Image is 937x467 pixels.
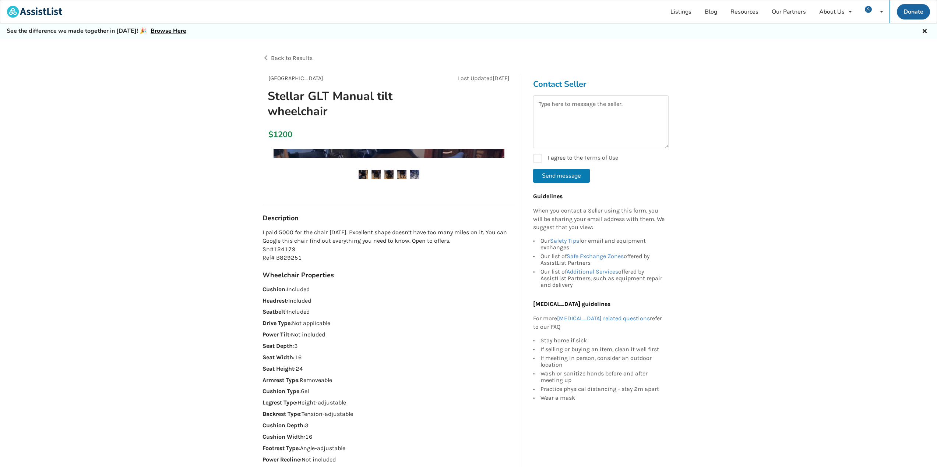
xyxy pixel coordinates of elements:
strong: Power Tilt [263,331,289,338]
span: [GEOGRAPHIC_DATA] [268,75,323,82]
p: : Removeable [263,376,515,385]
div: Our list of offered by AssistList Partners, such as equipment repair and delivery [540,267,665,288]
img: stellar glt manual tilt wheelchair -wheelchair-mobility-surrey-assistlist-listing [397,170,406,179]
div: Our for email and equipment exchanges [540,238,665,252]
strong: Armrest Type [263,377,298,384]
img: user icon [865,6,872,13]
a: Listings [664,0,698,23]
strong: Cushion Depth [263,422,303,429]
a: Browse Here [151,27,186,35]
b: Guidelines [533,193,563,200]
p: For more refer to our FAQ [533,314,665,331]
img: assistlist-logo [7,6,62,18]
h3: Contact Seller [533,79,669,89]
p: : Angle-adjustable [263,444,515,453]
p: : 16 [263,433,515,441]
a: Safety Tips [550,237,579,244]
strong: Headrest [263,297,287,304]
a: Donate [897,4,930,19]
strong: Drive Type [263,320,290,327]
h3: Description [263,214,515,222]
div: Practice physical distancing - stay 2m apart [540,385,665,393]
a: Blog [698,0,724,23]
p: : Gel [263,387,515,396]
h5: See the difference we made together in [DATE]! 🎉 [7,27,186,35]
p: : 24 [263,365,515,373]
strong: Cushion [263,286,285,293]
p: I paid 5000 for the chair [DATE]. Excellent shape doesn’t have too many miles on it. You can Goog... [263,228,515,262]
img: stellar glt manual tilt wheelchair -wheelchair-mobility-surrey-assistlist-listing [384,170,394,179]
strong: Legrest Type [263,399,296,406]
label: I agree to the [533,154,618,163]
p: : Included [263,308,515,316]
div: Our list of offered by AssistList Partners [540,252,665,267]
strong: Seat Height [263,365,294,372]
div: About Us [819,9,845,15]
p: : Included [263,297,515,305]
div: If selling or buying an item, clean it well first [540,345,665,354]
h1: Stellar GLT Manual tilt wheelchair [262,89,436,119]
img: stellar glt manual tilt wheelchair -wheelchair-mobility-surrey-assistlist-listing [359,170,368,179]
p: : Height-adjustable [263,399,515,407]
strong: Power Recline [263,456,300,463]
p: : 3 [263,342,515,350]
button: Send message [533,169,590,183]
p: : Included [263,285,515,294]
p: : 3 [263,421,515,430]
div: Wash or sanitize hands before and after meeting up [540,369,665,385]
a: Additional Services [567,268,618,275]
a: Resources [724,0,765,23]
strong: Seat Depth [263,342,293,349]
span: [DATE] [493,75,510,82]
a: Safe Exchange Zones [567,253,624,260]
p: : Not included [263,331,515,339]
strong: Seatbelt [263,308,285,315]
strong: Seat Width [263,354,293,361]
a: Our Partners [765,0,813,23]
strong: Backrest Type [263,410,300,417]
div: $1200 [268,129,272,140]
strong: Cushion Width [263,433,304,440]
span: Last Updated [458,75,493,82]
img: stellar glt manual tilt wheelchair -wheelchair-mobility-surrey-assistlist-listing [371,170,381,179]
p: : Tension-adjustable [263,410,515,418]
h3: Wheelchair Properties [263,271,515,279]
a: Terms of Use [584,154,618,161]
p: : Not included [263,456,515,464]
div: Stay home if sick [540,337,665,345]
div: If meeting in person, consider an outdoor location [540,354,665,369]
span: Back to Results [271,54,313,61]
img: stellar glt manual tilt wheelchair -wheelchair-mobility-surrey-assistlist-listing [410,170,419,179]
p: : Not applicable [263,319,515,328]
p: When you contact a Seller using this form, you will be sharing your email address with them. We s... [533,207,665,232]
div: Wear a mask [540,393,665,401]
strong: Footrest Type [263,445,299,452]
b: [MEDICAL_DATA] guidelines [533,300,610,307]
strong: Cushion Type [263,388,299,395]
a: [MEDICAL_DATA] related questions [557,315,650,322]
p: : 16 [263,353,515,362]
